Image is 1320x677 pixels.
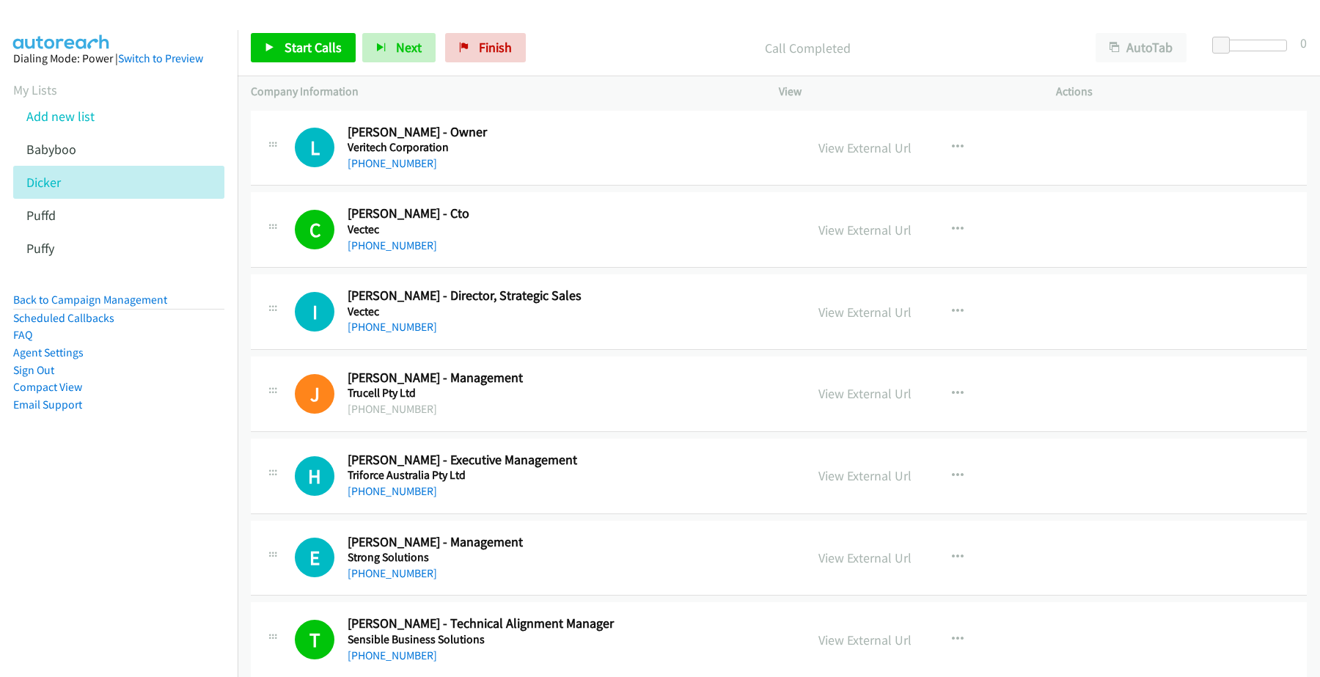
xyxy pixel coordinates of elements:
a: Puffy [26,240,54,257]
a: View External Url [818,139,912,156]
a: Dicker [26,174,61,191]
h1: T [295,620,334,659]
h2: [PERSON_NAME] - Technical Alignment Manager [348,615,785,632]
h5: Vectec [348,304,785,319]
p: View [779,83,1030,100]
a: View External Url [818,467,912,484]
h5: Strong Solutions [348,550,785,565]
a: Email Support [13,398,82,411]
div: 0 [1300,33,1307,53]
a: Babyboo [26,141,76,158]
h2: [PERSON_NAME] - Management [348,534,785,551]
h1: J [295,374,334,414]
a: My Lists [13,81,57,98]
a: Agent Settings [13,345,84,359]
a: [PHONE_NUMBER] [348,484,437,498]
div: The call is yet to be attempted [295,538,334,577]
h1: L [295,128,334,167]
a: [PHONE_NUMBER] [348,320,437,334]
h1: E [295,538,334,577]
h1: C [295,210,334,249]
div: The call is yet to be attempted [295,456,334,496]
h5: Triforce Australia Pty Ltd [348,468,785,483]
a: Start Calls [251,33,356,62]
a: Puffd [26,207,56,224]
span: Start Calls [285,39,342,56]
iframe: Resource Center [1277,280,1320,397]
a: Finish [445,33,526,62]
h2: [PERSON_NAME] - Cto [348,205,785,222]
h5: Vectec [348,222,785,237]
button: AutoTab [1096,33,1187,62]
a: [PHONE_NUMBER] [348,156,437,170]
a: [PHONE_NUMBER] [348,566,437,580]
h5: Veritech Corporation [348,140,785,155]
div: [PHONE_NUMBER] [348,400,785,418]
span: Finish [479,39,512,56]
h2: [PERSON_NAME] - Director, Strategic Sales [348,288,785,304]
h2: [PERSON_NAME] - Owner [348,124,785,141]
a: View External Url [818,222,912,238]
a: [PHONE_NUMBER] [348,238,437,252]
div: Dialing Mode: Power | [13,50,224,67]
a: View External Url [818,632,912,648]
a: Sign Out [13,363,54,377]
div: This number is invalid and cannot be dialed [295,374,334,414]
h5: Sensible Business Solutions [348,632,785,647]
p: Actions [1056,83,1307,100]
a: Scheduled Callbacks [13,311,114,325]
p: Company Information [251,83,752,100]
a: Add new list [26,108,95,125]
a: FAQ [13,328,32,342]
a: View External Url [818,304,912,321]
a: View External Url [818,549,912,566]
button: Next [362,33,436,62]
p: Call Completed [546,38,1069,58]
a: View External Url [818,385,912,402]
h1: I [295,292,334,332]
h2: [PERSON_NAME] - Management [348,370,785,387]
h5: Trucell Pty Ltd [348,386,785,400]
a: Compact View [13,380,82,394]
h1: H [295,456,334,496]
a: Switch to Preview [118,51,203,65]
span: Next [396,39,422,56]
a: [PHONE_NUMBER] [348,648,437,662]
a: Back to Campaign Management [13,293,167,307]
h2: [PERSON_NAME] - Executive Management [348,452,785,469]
